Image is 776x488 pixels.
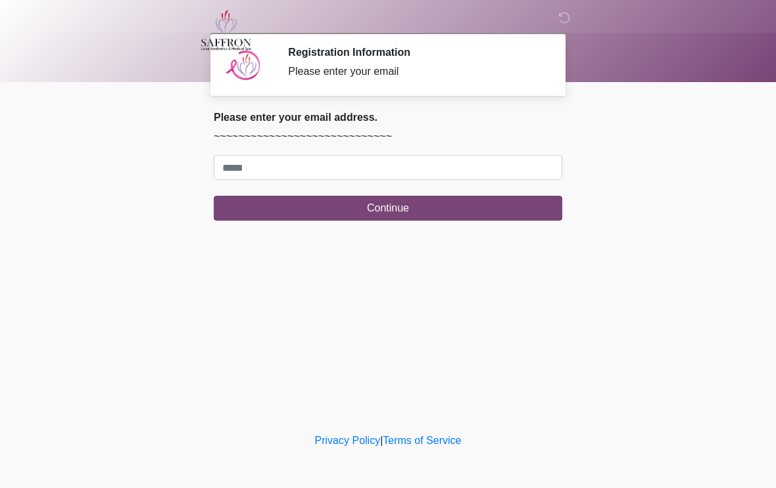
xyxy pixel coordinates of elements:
[214,196,562,221] button: Continue
[214,129,562,144] p: ~~~~~~~~~~~~~~~~~~~~~~~~~~~~~
[224,46,263,85] img: Agent Avatar
[214,111,562,123] h2: Please enter your email address.
[383,435,461,446] a: Terms of Service
[288,64,543,79] div: Please enter your email
[315,435,381,446] a: Privacy Policy
[201,10,252,51] img: Saffron Laser Aesthetics and Medical Spa Logo
[380,435,383,446] a: |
